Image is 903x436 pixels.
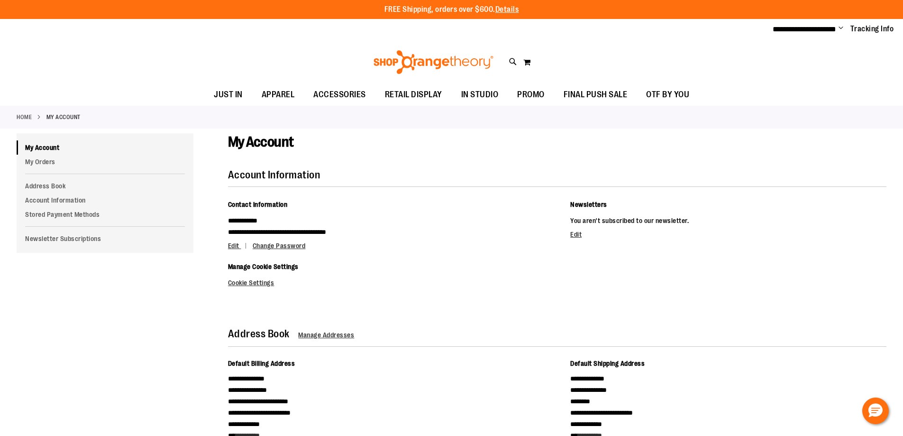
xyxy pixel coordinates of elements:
[228,169,320,181] strong: Account Information
[862,398,889,424] button: Hello, have a question? Let’s chat.
[298,331,354,339] a: Manage Addresses
[17,193,193,207] a: Account Information
[17,113,32,121] a: Home
[228,328,290,340] strong: Address Book
[228,134,294,150] span: My Account
[228,360,295,367] span: Default Billing Address
[839,24,843,34] button: Account menu
[228,201,288,208] span: Contact Information
[375,84,452,106] a: RETAIL DISPLAY
[570,360,645,367] span: Default Shipping Address
[570,201,607,208] span: Newsletters
[17,155,193,169] a: My Orders
[452,84,508,106] a: IN STUDIO
[508,84,554,106] a: PROMO
[495,5,519,14] a: Details
[228,242,239,250] span: Edit
[252,84,304,106] a: APPAREL
[304,84,375,106] a: ACCESSORIES
[228,263,299,270] span: Manage Cookie Settings
[637,84,699,106] a: OTF BY YOU
[228,279,274,287] a: Cookie Settings
[46,113,81,121] strong: My Account
[262,84,295,105] span: APPAREL
[313,84,366,105] span: ACCESSORIES
[372,50,495,74] img: Shop Orangetheory
[384,4,519,15] p: FREE Shipping, orders over $600.
[570,215,886,226] p: You aren't subscribed to our newsletter.
[17,232,193,246] a: Newsletter Subscriptions
[17,140,193,155] a: My Account
[461,84,499,105] span: IN STUDIO
[204,84,252,106] a: JUST IN
[385,84,442,105] span: RETAIL DISPLAY
[17,179,193,193] a: Address Book
[554,84,637,106] a: FINAL PUSH SALE
[17,207,193,222] a: Stored Payment Methods
[253,242,306,250] a: Change Password
[646,84,689,105] span: OTF BY YOU
[570,231,582,238] a: Edit
[517,84,545,105] span: PROMO
[228,242,251,250] a: Edit
[564,84,628,105] span: FINAL PUSH SALE
[850,24,894,34] a: Tracking Info
[214,84,243,105] span: JUST IN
